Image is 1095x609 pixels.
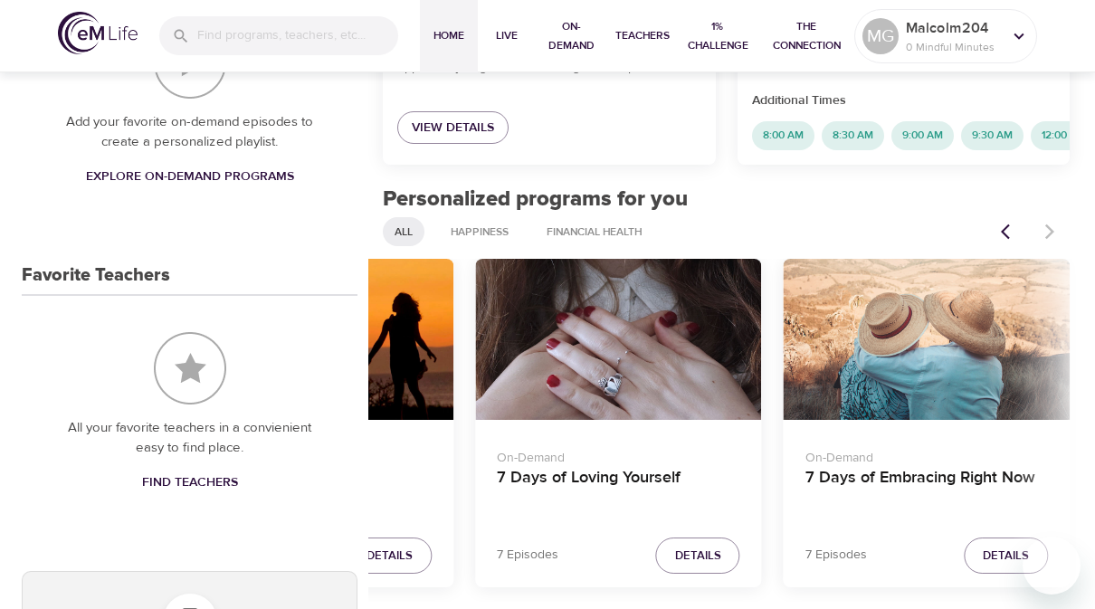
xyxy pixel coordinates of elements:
span: Happiness [440,224,519,240]
img: Favorite Teachers [154,332,226,404]
span: Details [367,546,413,566]
a: Explore On-Demand Programs [79,160,301,194]
div: 9:30 AM [961,121,1024,150]
div: 8:00 AM [752,121,814,150]
h4: The Joy In Enough [189,468,432,511]
span: View Details [412,117,494,139]
span: Find Teachers [142,471,238,494]
button: 7 Days of Loving Yourself [475,259,761,420]
div: Happiness [439,217,520,246]
p: All your favorite teachers in a convienient easy to find place. [58,418,321,459]
div: MG [862,18,899,54]
button: Previous items [990,212,1030,252]
span: 9:00 AM [891,128,954,143]
span: Details [675,546,721,566]
p: On-Demand [805,442,1048,468]
p: 7 Episodes [497,546,558,565]
p: Malcolm204 [906,17,1002,39]
span: 1% Challenge [684,17,752,55]
h4: 7 Days of Loving Yourself [497,468,739,511]
span: Explore On-Demand Programs [86,166,294,188]
input: Find programs, teachers, etc... [197,16,398,55]
div: All [383,217,424,246]
h3: Favorite Teachers [22,265,170,286]
a: Find Teachers [135,466,245,500]
p: Additional Times [752,91,1055,110]
p: Add your favorite on-demand episodes to create a personalized playlist. [58,112,321,153]
span: Live [485,26,528,45]
span: Teachers [615,26,670,45]
div: 9:00 AM [891,121,954,150]
p: 7 Episodes [805,546,867,565]
h2: Personalized programs for you [383,186,1070,213]
a: View Details [397,111,509,145]
span: Home [427,26,471,45]
button: 7 Days of Embracing Right Now [784,259,1070,420]
span: 9:30 AM [961,128,1024,143]
img: logo [58,12,138,54]
span: 8:30 AM [822,128,884,143]
span: The Connection [766,17,847,55]
iframe: Button to launch messaging window [1023,537,1081,595]
button: Details [348,538,432,575]
span: 8:00 AM [752,128,814,143]
button: Details [964,538,1048,575]
div: Financial Health [535,217,653,246]
div: 8:30 AM [822,121,884,150]
span: On-Demand [543,17,601,55]
button: Details [656,538,740,575]
span: Details [983,546,1029,566]
span: Financial Health [536,224,652,240]
p: 0 Mindful Minutes [906,39,1002,55]
p: On-Demand [497,442,739,468]
span: All [384,224,424,240]
button: The Joy In Enough [167,259,453,420]
p: On-Demand [189,442,432,468]
h4: 7 Days of Embracing Right Now [805,468,1048,511]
